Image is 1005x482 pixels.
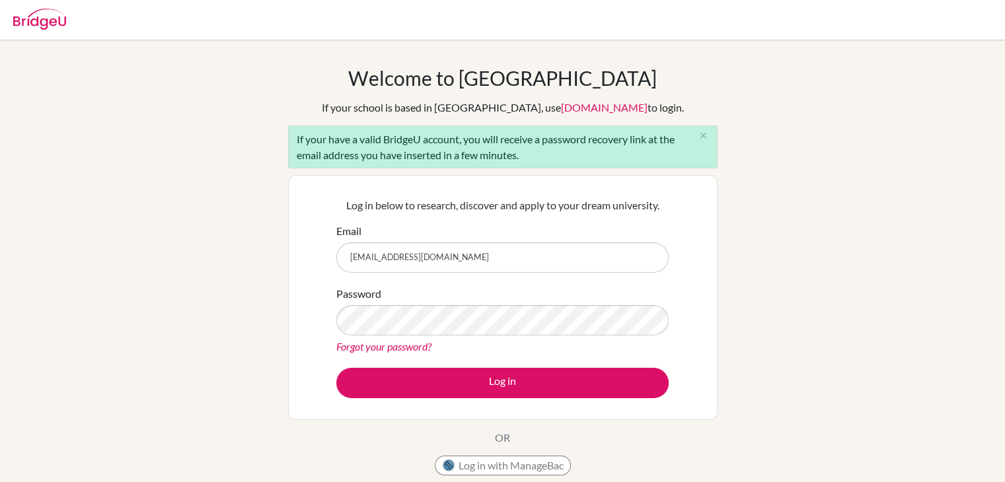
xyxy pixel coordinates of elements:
[336,197,669,213] p: Log in below to research, discover and apply to your dream university.
[336,340,431,353] a: Forgot your password?
[288,125,718,168] div: If your have a valid BridgeU account, you will receive a password recovery link at the email addr...
[495,430,510,446] p: OR
[322,100,684,116] div: If your school is based in [GEOGRAPHIC_DATA], use to login.
[690,126,717,146] button: Close
[336,368,669,398] button: Log in
[13,9,66,30] img: Bridge-U
[435,456,571,475] button: Log in with ManageBac
[348,66,657,90] h1: Welcome to [GEOGRAPHIC_DATA]
[336,286,381,302] label: Password
[561,101,648,114] a: [DOMAIN_NAME]
[336,223,361,239] label: Email
[698,131,708,141] i: close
